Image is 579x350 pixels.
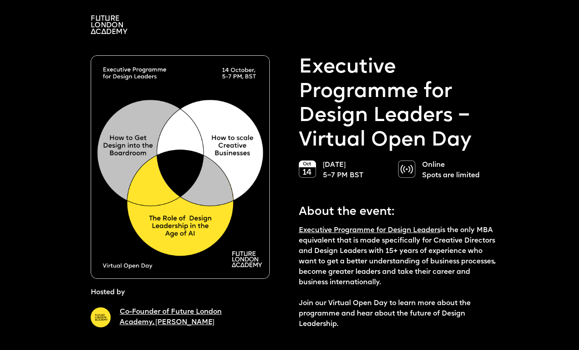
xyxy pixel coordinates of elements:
p: About the event: [299,199,498,221]
p: [DATE] 5–7 PM BST [323,160,389,181]
p: Online Spots are limited [422,160,488,181]
img: A logo saying in 3 lines: Future London Academy [91,15,127,34]
img: A yellow circle with Future London Academy logo [91,307,111,327]
a: Executive Programme for Design Leaders [299,227,440,234]
p: is the only MBA equivalent that is made specifically for Creative Directors and Design Leaders wi... [299,226,498,330]
p: Hosted by [91,288,125,298]
a: Co-Founder of Future London Academy, [PERSON_NAME] [120,309,222,326]
p: Executive Programme for Design Leaders – Virtual Open Day [299,55,498,153]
